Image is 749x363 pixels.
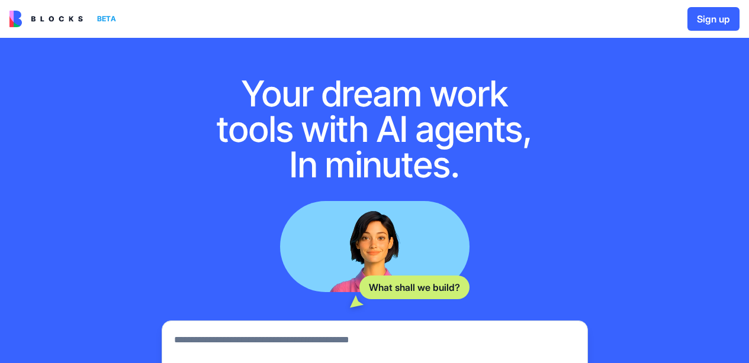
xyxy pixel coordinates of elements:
[92,11,121,27] div: BETA
[204,76,545,182] h1: Your dream work tools with AI agents, In minutes.
[9,11,121,27] a: BETA
[9,11,83,27] img: logo
[359,276,470,299] div: What shall we build?
[687,7,740,31] button: Sign up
